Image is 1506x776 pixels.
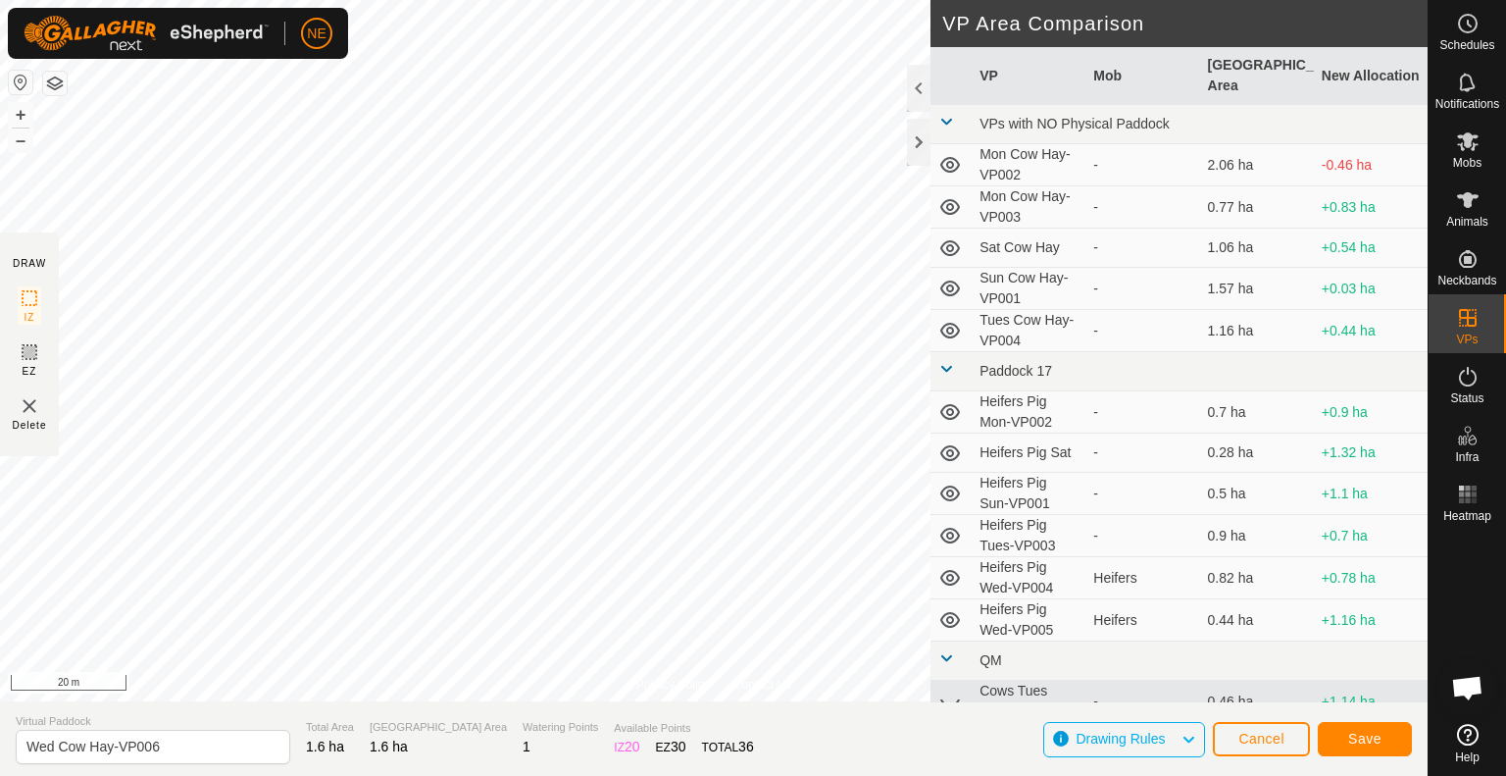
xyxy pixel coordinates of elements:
td: +0.9 ha [1314,391,1428,434]
div: - [1093,197,1191,218]
span: Animals [1446,216,1488,228]
th: VP [972,47,1085,105]
span: Available Points [614,720,753,737]
td: +1.1 ha [1314,473,1428,515]
span: Delete [13,418,47,433]
span: Neckbands [1437,275,1496,286]
button: – [9,129,32,152]
td: Heifers Pig Sat [972,434,1085,473]
span: Mobs [1453,157,1481,169]
td: Tues Cow Hay-VP004 [972,310,1085,352]
a: Privacy Policy [636,676,710,694]
td: Heifers Pig Mon-VP002 [972,391,1085,434]
div: - [1093,321,1191,341]
button: Reset Map [9,71,32,94]
div: - [1093,442,1191,463]
td: 0.44 ha [1200,599,1314,642]
td: Heifers Pig Sun-VP001 [972,473,1085,515]
span: Virtual Paddock [16,713,290,730]
td: 0.7 ha [1200,391,1314,434]
span: IZ [25,310,35,325]
td: 0.5 ha [1200,473,1314,515]
td: 1.16 ha [1200,310,1314,352]
span: Status [1450,392,1483,404]
td: +0.83 ha [1314,186,1428,229]
td: +0.78 ha [1314,557,1428,599]
td: 1.06 ha [1200,229,1314,268]
img: Gallagher Logo [24,16,269,51]
span: NE [307,24,326,44]
span: Cancel [1238,731,1284,747]
td: 2.06 ha [1200,144,1314,186]
span: 36 [738,739,754,754]
div: TOTAL [702,737,754,757]
span: VPs [1456,334,1478,345]
span: Notifications [1435,98,1499,110]
span: VPs with NO Physical Paddock [979,116,1170,131]
span: 1.6 ha [306,739,344,754]
span: Total Area [306,719,354,736]
td: Sat Cow Hay [972,229,1085,268]
td: 1.57 ha [1200,268,1314,310]
td: -0.46 ha [1314,144,1428,186]
div: - [1093,484,1191,504]
td: 0.9 ha [1200,515,1314,557]
td: 0.82 ha [1200,557,1314,599]
span: Drawing Rules [1076,731,1165,747]
span: Schedules [1439,39,1494,51]
td: 0.28 ha [1200,434,1314,473]
span: Paddock 17 [979,363,1052,379]
span: [GEOGRAPHIC_DATA] Area [370,719,507,736]
div: - [1093,526,1191,546]
button: + [9,103,32,127]
span: Save [1348,731,1381,747]
div: DRAW [13,256,46,271]
td: Heifers Pig Wed-VP005 [972,599,1085,642]
div: EZ [656,737,686,757]
div: Open chat [1438,658,1497,717]
td: 0.46 ha [1200,681,1314,723]
span: Heatmap [1443,510,1491,522]
td: Mon Cow Hay-VP003 [972,186,1085,229]
span: EZ [23,364,37,379]
td: +0.54 ha [1314,229,1428,268]
span: 20 [625,739,640,754]
div: - [1093,237,1191,258]
img: VP [18,394,41,418]
td: Heifers Pig Tues-VP003 [972,515,1085,557]
span: Watering Points [523,719,598,736]
td: +1.32 ha [1314,434,1428,473]
a: Help [1429,716,1506,771]
th: [GEOGRAPHIC_DATA] Area [1200,47,1314,105]
div: IZ [614,737,639,757]
div: - [1093,402,1191,423]
div: - [1093,279,1191,299]
div: Heifers [1093,610,1191,631]
button: Cancel [1213,722,1310,756]
button: Save [1318,722,1412,756]
div: - [1093,692,1191,712]
div: Heifers [1093,568,1191,589]
th: New Allocation [1314,47,1428,105]
button: Map Layers [43,72,67,95]
a: Contact Us [733,676,791,694]
div: - [1093,155,1191,176]
td: Cows Tues Yards-VP003 [972,681,1085,723]
h2: VP Area Comparison [942,12,1428,35]
td: +1.16 ha [1314,599,1428,642]
span: Help [1455,751,1480,763]
td: Mon Cow Hay-VP002 [972,144,1085,186]
th: Mob [1085,47,1199,105]
td: +1.14 ha [1314,681,1428,723]
td: +0.03 ha [1314,268,1428,310]
td: +0.7 ha [1314,515,1428,557]
span: 30 [671,739,686,754]
span: 1 [523,739,530,754]
span: 1.6 ha [370,739,408,754]
td: +0.44 ha [1314,310,1428,352]
td: Sun Cow Hay-VP001 [972,268,1085,310]
span: QM [979,652,1002,668]
td: 0.77 ha [1200,186,1314,229]
span: Infra [1455,451,1479,463]
td: Heifers Pig Wed-VP004 [972,557,1085,599]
